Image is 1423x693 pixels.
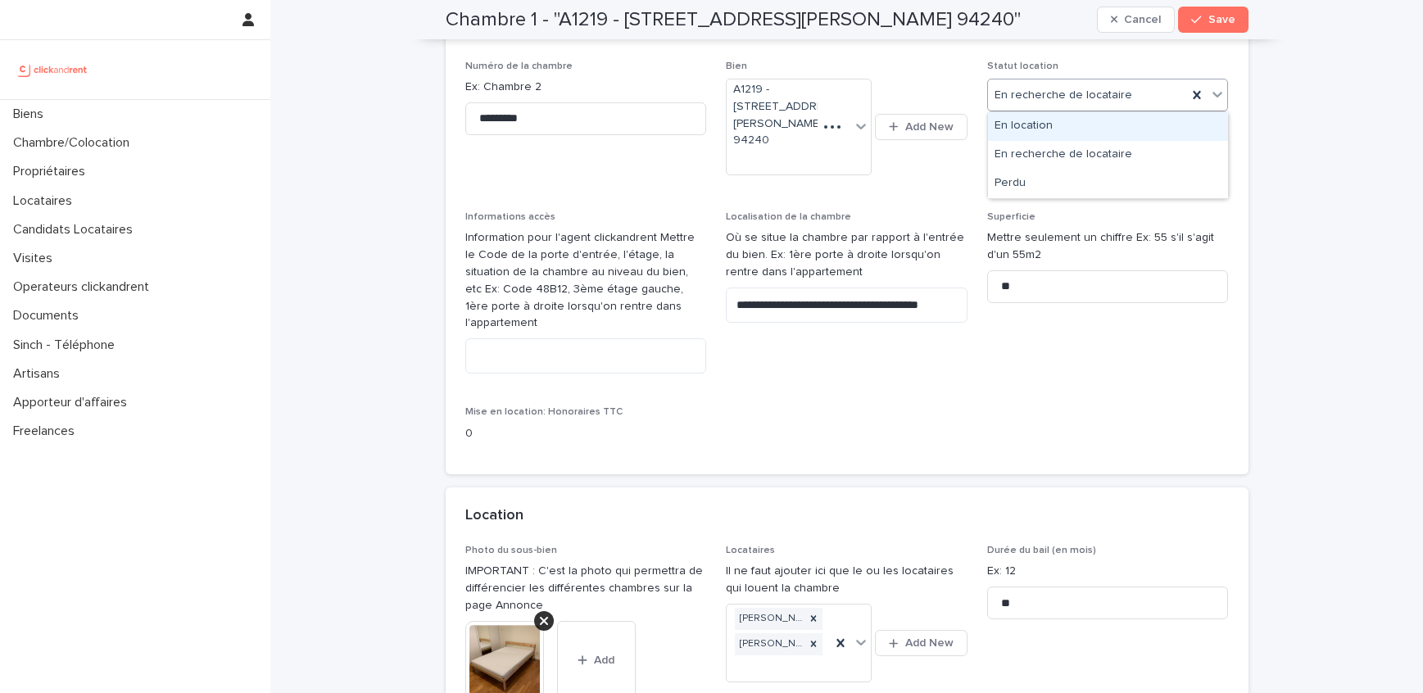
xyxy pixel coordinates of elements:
[13,53,93,86] img: UCB0brd3T0yccxBKYDjQ
[465,229,707,332] p: Information pour l'agent clickandrent Mettre le Code de la porte d'entrée, l'étage, la situation ...
[987,546,1096,555] span: Durée du bail (en mois)
[7,423,88,439] p: Freelances
[726,546,775,555] span: Locataires
[7,395,140,410] p: Apporteur d'affaires
[465,546,557,555] span: Photo du sous-bien
[7,193,85,209] p: Locataires
[7,337,128,353] p: Sinch - Téléphone
[465,61,573,71] span: Numéro de la chambre
[987,212,1036,222] span: Superficie
[733,81,841,149] span: A1219 - [STREET_ADDRESS][PERSON_NAME] 94240
[1124,14,1161,25] span: Cancel
[7,106,57,122] p: Biens
[465,79,707,96] p: Ex: Chambre 2
[726,563,968,597] p: Il ne faut ajouter ici que le ou les locataires qui louent la chambre
[905,637,954,649] span: Add New
[1208,14,1235,25] span: Save
[875,114,967,140] button: Add New
[465,425,707,442] p: 0
[7,164,98,179] p: Propriétaires
[7,222,146,238] p: Candidats Locataires
[987,563,1229,580] p: Ex: 12
[988,170,1228,198] div: Perdu
[987,61,1058,71] span: Statut location
[7,366,73,382] p: Artisans
[735,608,804,630] div: [PERSON_NAME]
[1178,7,1248,33] button: Save
[726,229,968,280] p: Où se situe la chambre par rapport à l'entrée du bien. Ex: 1ère porte à droite lorsqu'on rentre d...
[987,229,1229,264] p: Mettre seulement un chiffre Ex: 55 s'il s'agit d'un 55m2
[465,563,707,614] p: IMPORTANT : C'est la photo qui permettra de différencier les différentes chambres sur la page Ann...
[594,654,614,666] span: Add
[446,8,1021,32] h2: Chambre 1 - "A1219 - [STREET_ADDRESS][PERSON_NAME] 94240"
[726,61,747,71] span: Bien
[1097,7,1176,33] button: Cancel
[988,112,1228,141] div: En location
[465,407,623,417] span: Mise en location: Honoraires TTC
[988,141,1228,170] div: En recherche de locataire
[465,212,555,222] span: Informations accès
[7,279,162,295] p: Operateurs clickandrent
[7,251,66,266] p: Visites
[735,633,804,655] div: [PERSON_NAME]
[7,135,143,151] p: Chambre/Colocation
[7,308,92,324] p: Documents
[726,212,851,222] span: Localisation de la chambre
[995,87,1132,104] span: En recherche de locataire
[905,121,954,133] span: Add New
[465,507,523,525] h2: Location
[875,630,967,656] button: Add New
